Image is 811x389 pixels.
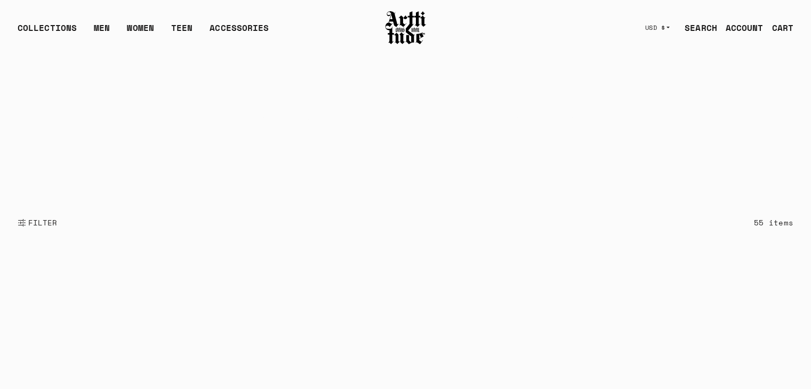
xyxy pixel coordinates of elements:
video: Your browser does not support the video tag. [1,55,810,210]
ul: Main navigation [9,21,277,43]
a: TEEN [171,21,192,43]
span: FILTER [26,217,58,228]
a: WOMEN [127,21,154,43]
a: ACCOUNT [717,17,764,38]
h1: ARTT Original Collection [18,110,793,138]
button: USD $ [639,16,677,39]
span: USD $ [645,23,665,32]
a: Open cart [764,17,793,38]
a: SEARCH [676,17,717,38]
img: Arttitude [384,10,427,46]
button: Show filters [18,211,58,234]
div: CART [772,21,793,34]
a: MEN [94,21,110,43]
div: COLLECTIONS [18,21,77,43]
div: 55 items [754,216,793,229]
div: ACCESSORIES [210,21,269,43]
